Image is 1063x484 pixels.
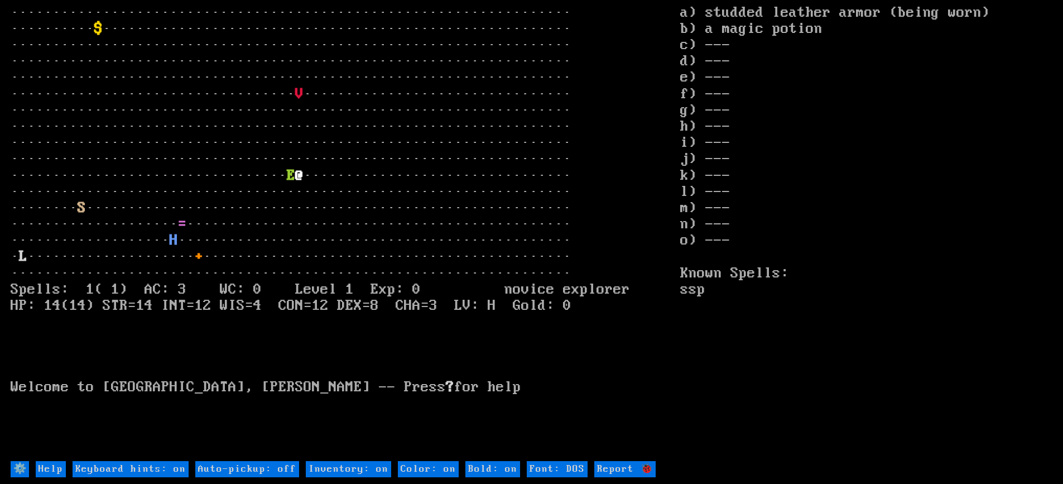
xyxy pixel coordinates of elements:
[170,232,178,249] font: H
[78,200,86,217] font: S
[446,379,454,396] b: ?
[527,461,588,477] input: Font: DOS
[306,461,391,477] input: Inventory: on
[195,248,203,265] font: +
[594,461,656,477] input: Report 🐞
[195,461,299,477] input: Auto-pickup: off
[11,5,680,460] larn: ··································································· ·········· ··················...
[178,216,186,233] font: =
[19,248,27,265] font: L
[295,167,304,184] font: @
[398,461,459,477] input: Color: on
[287,167,295,184] font: E
[465,461,520,477] input: Bold: on
[73,461,189,477] input: Keyboard hints: on
[36,461,66,477] input: Help
[295,86,304,103] font: V
[11,461,29,477] input: ⚙️
[680,5,1052,460] stats: a) studded leather armor (being worn) b) a magic potion c) --- d) --- e) --- f) --- g) --- h) ---...
[94,21,103,37] font: $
